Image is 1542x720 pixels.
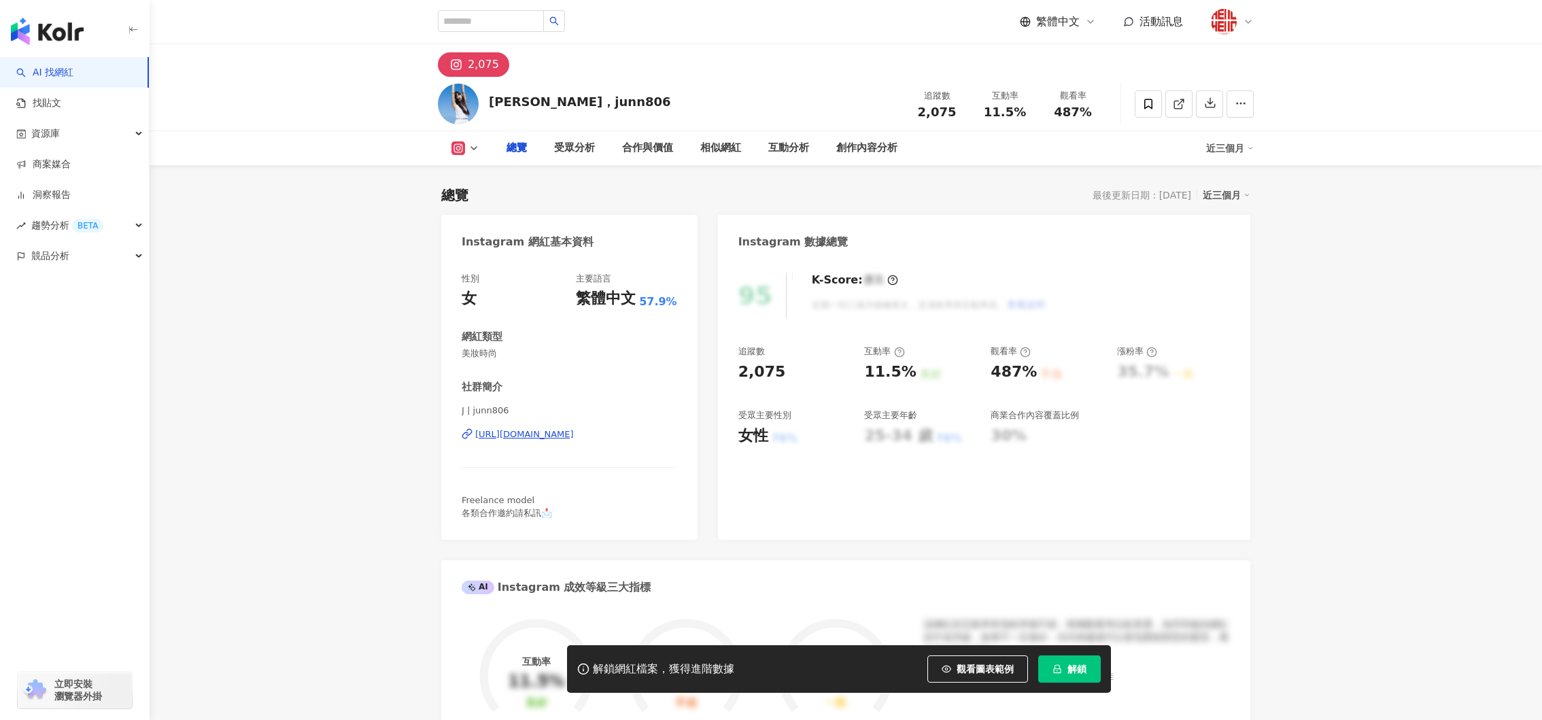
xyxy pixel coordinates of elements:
[468,55,499,74] div: 2,075
[991,409,1079,422] div: 商業合作內容覆蓋比例
[1140,15,1183,28] span: 活動訊息
[738,345,765,358] div: 追蹤數
[16,158,71,171] a: 商案媒合
[462,235,594,250] div: Instagram 網紅基本資料
[31,241,69,271] span: 競品分析
[825,697,846,710] div: 一般
[700,140,741,156] div: 相似網紅
[864,362,916,383] div: 11.5%
[639,294,677,309] span: 57.9%
[1117,345,1157,358] div: 漲粉率
[22,679,48,701] img: chrome extension
[593,662,734,676] div: 解鎖網紅檔案，獲得進階數據
[738,362,786,383] div: 2,075
[438,84,479,124] img: KOL Avatar
[31,210,103,241] span: 趨勢分析
[462,405,677,417] span: J | junn806
[622,140,673,156] div: 合作與價值
[1054,105,1092,119] span: 487%
[1038,655,1101,683] button: 解鎖
[16,188,71,202] a: 洞察報告
[462,273,479,285] div: 性別
[549,16,559,26] span: search
[11,18,84,45] img: logo
[16,221,26,230] span: rise
[576,288,636,309] div: 繁體中文
[991,345,1031,358] div: 觀看率
[526,697,547,710] div: 良好
[957,664,1014,674] span: 觀看圖表範例
[1206,137,1254,159] div: 近三個月
[462,380,502,394] div: 社群簡介
[864,345,904,358] div: 互動率
[18,672,132,708] a: chrome extension立即安裝 瀏覽器外掛
[462,347,677,360] span: 美妝時尚
[924,618,1230,658] div: 該網紅的互動率和漲粉率都不錯，唯獨觀看率比較普通，為同等級的網紅的中低等級，效果不一定會好，但仍然建議可以發包開箱類型的案型，應該會比較有成效！
[475,428,574,441] div: [URL][DOMAIN_NAME]
[991,362,1037,383] div: 487%
[836,140,897,156] div: 創作內容分析
[462,288,477,309] div: 女
[462,581,494,594] div: AI
[72,219,103,233] div: BETA
[738,409,791,422] div: 受眾主要性別
[864,409,917,422] div: 受眾主要年齡
[1047,89,1099,103] div: 觀看率
[768,140,809,156] div: 互動分析
[1052,664,1062,674] span: lock
[1211,9,1237,35] img: %E5%A5%BD%E4%BA%8Blogo20180824.png
[812,273,898,288] div: K-Score :
[675,697,697,710] div: 不佳
[31,118,60,149] span: 資源庫
[54,678,102,702] span: 立即安裝 瀏覽器外掛
[507,140,527,156] div: 總覽
[911,89,963,103] div: 追蹤數
[462,580,651,595] div: Instagram 成效等級三大指標
[441,186,468,205] div: 總覽
[1203,186,1250,204] div: 近三個月
[576,273,611,285] div: 主要語言
[979,89,1031,103] div: 互動率
[1093,190,1191,201] div: 最後更新日期：[DATE]
[738,235,849,250] div: Instagram 數據總覽
[554,140,595,156] div: 受眾分析
[16,66,73,80] a: searchAI 找網紅
[16,97,61,110] a: 找貼文
[489,93,671,110] div: [PERSON_NAME]，junn806
[1067,664,1086,674] span: 解鎖
[462,428,677,441] a: [URL][DOMAIN_NAME]
[462,330,502,344] div: 網紅類型
[927,655,1028,683] button: 觀看圖表範例
[984,105,1026,119] span: 11.5%
[918,105,957,119] span: 2,075
[738,426,768,447] div: 女性
[1036,14,1080,29] span: 繁體中文
[462,495,552,517] span: Freelance model 各類合作邀約請私訊📩
[438,52,509,77] button: 2,075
